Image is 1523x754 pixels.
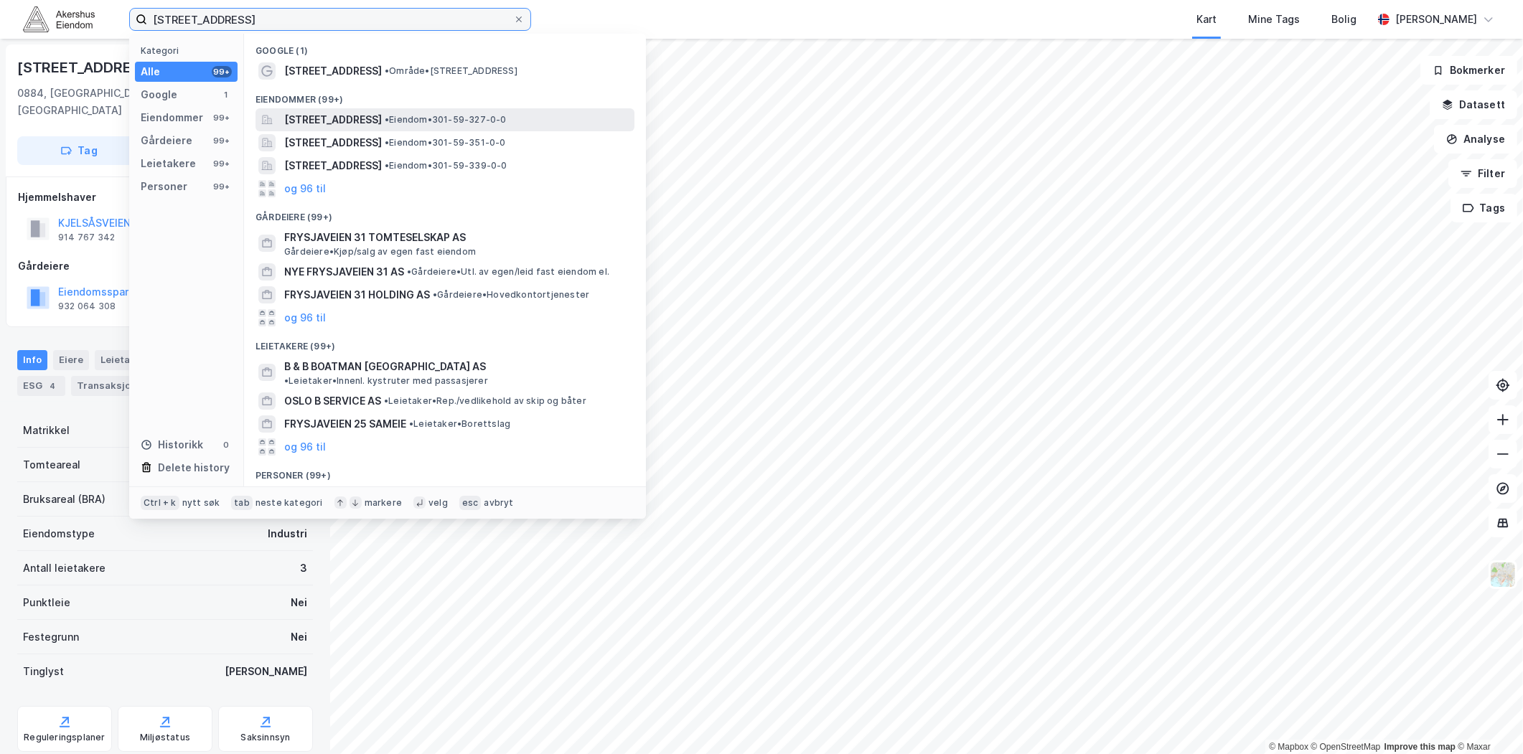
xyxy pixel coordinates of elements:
[409,418,510,430] span: Leietaker • Borettslag
[23,560,106,577] div: Antall leietakere
[385,65,517,77] span: Område • [STREET_ADDRESS]
[284,358,486,375] span: B & B BOATMAN [GEOGRAPHIC_DATA] AS
[24,732,105,743] div: Reguleringsplaner
[284,157,382,174] span: [STREET_ADDRESS]
[23,525,95,542] div: Eiendomstype
[23,628,79,646] div: Festegrunn
[53,350,89,370] div: Eiere
[284,309,326,326] button: og 96 til
[268,525,307,542] div: Industri
[407,266,609,278] span: Gårdeiere • Utl. av egen/leid fast eiendom el.
[284,286,430,303] span: FRYSJAVEIEN 31 HOLDING AS
[284,180,326,197] button: og 96 til
[212,181,232,192] div: 99+
[284,375,289,386] span: •
[484,497,513,509] div: avbryt
[158,459,230,476] div: Delete history
[18,189,312,206] div: Hjemmelshaver
[284,392,381,410] span: OSLO B SERVICE AS
[244,34,646,60] div: Google (1)
[23,6,95,32] img: akershus-eiendom-logo.9091f326c980b4bce74ccdd9f866810c.svg
[95,350,174,370] div: Leietakere
[1489,561,1517,588] img: Z
[17,136,141,165] button: Tag
[23,456,80,473] div: Tomteareal
[365,497,402,509] div: markere
[1434,125,1517,154] button: Analyse
[1430,90,1517,119] button: Datasett
[300,560,307,577] div: 3
[141,178,187,195] div: Personer
[244,200,646,226] div: Gårdeiere (99+)
[284,375,488,387] span: Leietaker • Innenl. kystruter med passasjerer
[291,628,307,646] div: Nei
[141,63,160,80] div: Alle
[140,732,190,743] div: Miljøstatus
[256,497,323,509] div: neste kategori
[244,458,646,484] div: Personer (99+)
[45,379,60,393] div: 4
[385,114,389,125] span: •
[407,266,411,277] span: •
[459,496,482,510] div: esc
[141,496,179,510] div: Ctrl + k
[17,350,47,370] div: Info
[384,395,586,407] span: Leietaker • Rep./vedlikehold av skip og båter
[147,9,513,30] input: Søk på adresse, matrikkel, gårdeiere, leietakere eller personer
[1311,742,1381,752] a: OpenStreetMap
[284,438,326,456] button: og 96 til
[1451,685,1523,754] div: Kontrollprogram for chat
[23,594,70,611] div: Punktleie
[241,732,291,743] div: Saksinnsyn
[1248,11,1300,28] div: Mine Tags
[23,422,70,439] div: Matrikkel
[212,135,232,146] div: 99+
[385,114,507,126] span: Eiendom • 301-59-327-0-0
[284,415,406,433] span: FRYSJAVEIEN 25 SAMEIE
[141,132,192,149] div: Gårdeiere
[58,301,116,312] div: 932 064 308
[385,137,389,148] span: •
[18,258,312,275] div: Gårdeiere
[17,376,65,396] div: ESG
[384,395,388,406] span: •
[212,112,232,123] div: 99+
[385,137,506,149] span: Eiendom • 301-59-351-0-0
[23,491,106,508] div: Bruksareal (BRA)
[385,160,389,171] span: •
[23,663,64,680] div: Tinglyst
[284,246,476,258] span: Gårdeiere • Kjøp/salg av egen fast eiendom
[212,158,232,169] div: 99+
[1196,11,1217,28] div: Kart
[291,594,307,611] div: Nei
[1420,56,1517,85] button: Bokmerker
[1451,685,1523,754] iframe: Chat Widget
[244,329,646,355] div: Leietakere (99+)
[284,62,382,80] span: [STREET_ADDRESS]
[385,160,507,171] span: Eiendom • 301-59-339-0-0
[1448,159,1517,188] button: Filter
[231,496,253,510] div: tab
[141,109,203,126] div: Eiendommer
[17,85,202,119] div: 0884, [GEOGRAPHIC_DATA], [GEOGRAPHIC_DATA]
[433,289,437,300] span: •
[141,155,196,172] div: Leietakere
[244,83,646,108] div: Eiendommer (99+)
[284,134,382,151] span: [STREET_ADDRESS]
[1331,11,1356,28] div: Bolig
[1384,742,1456,752] a: Improve this map
[220,439,232,451] div: 0
[385,65,389,76] span: •
[284,263,404,281] span: NYE FRYSJAVEIEN 31 AS
[220,89,232,100] div: 1
[212,66,232,77] div: 99+
[225,663,307,680] div: [PERSON_NAME]
[141,45,238,56] div: Kategori
[1395,11,1477,28] div: [PERSON_NAME]
[71,376,170,396] div: Transaksjoner
[1269,742,1308,752] a: Mapbox
[182,497,220,509] div: nytt søk
[284,111,382,128] span: [STREET_ADDRESS]
[17,56,158,79] div: [STREET_ADDRESS]
[58,232,115,243] div: 914 767 342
